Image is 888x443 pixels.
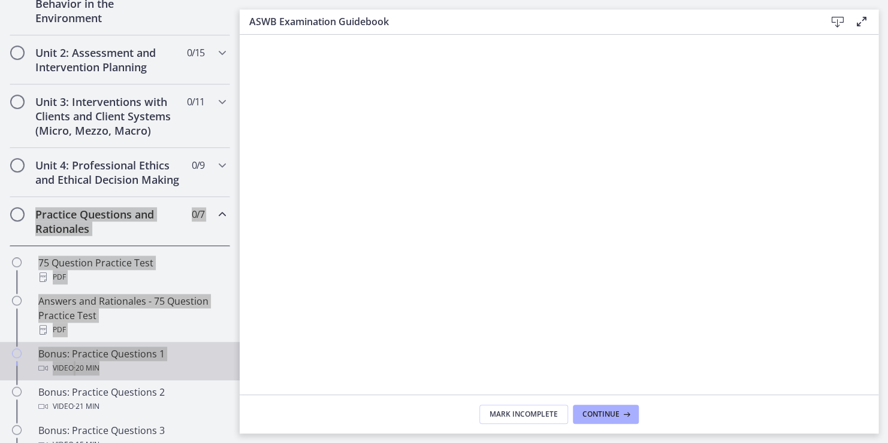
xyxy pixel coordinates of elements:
[573,405,639,424] button: Continue
[38,361,225,375] div: Video
[35,207,182,236] h2: Practice Questions and Rationales
[38,270,225,284] div: PDF
[187,45,204,60] span: 0 / 15
[38,385,225,414] div: Bonus: Practice Questions 2
[192,207,204,221] span: 0 / 7
[74,399,99,414] span: · 21 min
[249,14,807,29] h3: ASWB Examination Guidebook
[38,256,225,284] div: 75 Question Practice Test
[192,158,204,172] span: 0 / 9
[187,95,204,109] span: 0 / 11
[74,361,99,375] span: · 20 min
[38,347,225,375] div: Bonus: Practice Questions 1
[35,95,182,138] h2: Unit 3: Interventions with Clients and Client Systems (Micro, Mezzo, Macro)
[38,294,225,337] div: Answers and Rationales - 75 Question Practice Test
[35,158,182,187] h2: Unit 4: Professional Ethics and Ethical Decision Making
[479,405,568,424] button: Mark Incomplete
[38,323,225,337] div: PDF
[490,409,558,419] span: Mark Incomplete
[582,409,620,419] span: Continue
[38,399,225,414] div: Video
[35,45,182,74] h2: Unit 2: Assessment and Intervention Planning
